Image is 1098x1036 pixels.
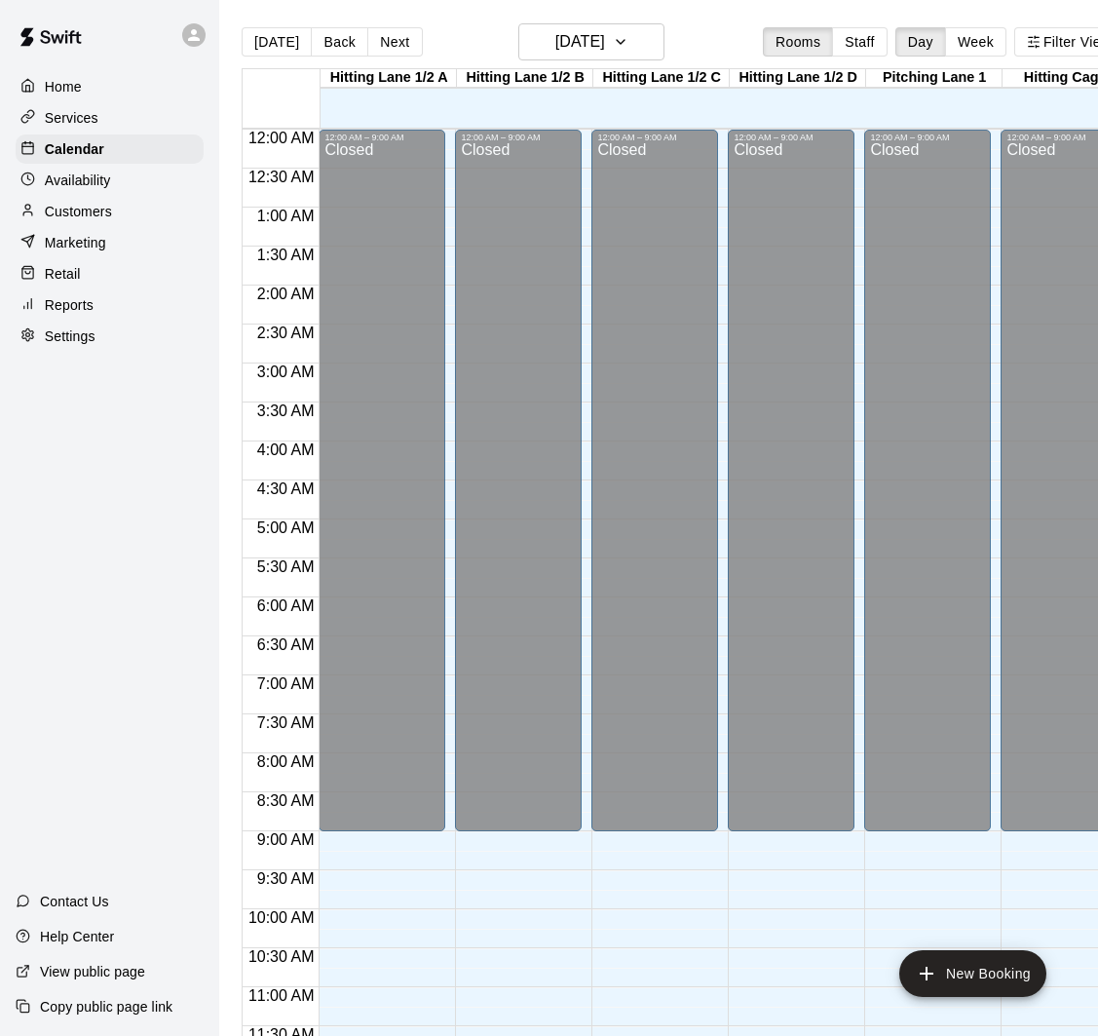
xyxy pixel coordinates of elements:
span: 3:30 AM [252,403,320,419]
span: 8:00 AM [252,753,320,770]
span: 4:30 AM [252,480,320,497]
p: Customers [45,202,112,221]
span: 3:00 AM [252,364,320,380]
div: Hitting Lane 1/2 C [593,69,730,88]
span: 6:30 AM [252,636,320,653]
button: Rooms [763,27,833,57]
a: Calendar [16,134,204,164]
p: Availability [45,171,111,190]
div: Closed [597,142,712,838]
div: 12:00 AM – 9:00 AM [597,133,712,142]
button: [DATE] [518,23,664,60]
a: Customers [16,197,204,226]
p: Settings [45,326,95,346]
p: Retail [45,264,81,284]
a: Reports [16,290,204,320]
a: Services [16,103,204,133]
span: 7:30 AM [252,714,320,731]
a: Settings [16,322,204,351]
div: 12:00 AM – 9:00 AM: Closed [864,130,991,831]
p: Services [45,108,98,128]
div: 12:00 AM – 9:00 AM [734,133,849,142]
p: Home [45,77,82,96]
span: 6:00 AM [252,597,320,614]
p: Contact Us [40,892,109,911]
div: 12:00 AM – 9:00 AM [461,133,576,142]
p: Copy public page link [40,997,172,1017]
span: 2:00 AM [252,286,320,302]
span: 10:30 AM [244,948,320,965]
span: 9:30 AM [252,870,320,887]
a: Retail [16,259,204,288]
button: Week [945,27,1006,57]
a: Home [16,72,204,101]
span: 7:00 AM [252,675,320,692]
p: Reports [45,295,94,315]
p: Calendar [45,139,104,159]
span: 1:00 AM [252,208,320,224]
span: 12:00 AM [244,130,320,146]
span: 2:30 AM [252,325,320,341]
div: 12:00 AM – 9:00 AM: Closed [728,130,854,831]
a: Availability [16,166,204,195]
button: Next [367,27,422,57]
div: Hitting Lane 1/2 D [730,69,866,88]
button: add [899,950,1046,997]
div: 12:00 AM – 9:00 AM: Closed [455,130,582,831]
p: View public page [40,962,145,981]
div: Hitting Lane 1/2 A [321,69,457,88]
div: Closed [461,142,576,838]
span: 1:30 AM [252,247,320,263]
p: Marketing [45,233,106,252]
span: 9:00 AM [252,831,320,848]
span: 10:00 AM [244,909,320,926]
span: 5:30 AM [252,558,320,575]
h6: [DATE] [555,28,605,56]
span: 5:00 AM [252,519,320,536]
div: 12:00 AM – 9:00 AM [870,133,985,142]
button: Staff [832,27,888,57]
div: 12:00 AM – 9:00 AM: Closed [591,130,718,831]
div: Closed [870,142,985,838]
button: [DATE] [242,27,312,57]
button: Day [895,27,946,57]
span: 4:00 AM [252,441,320,458]
div: Closed [734,142,849,838]
div: 12:00 AM – 9:00 AM: Closed [319,130,445,831]
a: Marketing [16,228,204,257]
span: 12:30 AM [244,169,320,185]
p: Help Center [40,927,114,946]
div: Pitching Lane 1 [866,69,1003,88]
span: 8:30 AM [252,792,320,809]
span: 11:00 AM [244,987,320,1004]
div: Closed [324,142,439,838]
div: Hitting Lane 1/2 B [457,69,593,88]
div: 12:00 AM – 9:00 AM [324,133,439,142]
button: Back [311,27,368,57]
